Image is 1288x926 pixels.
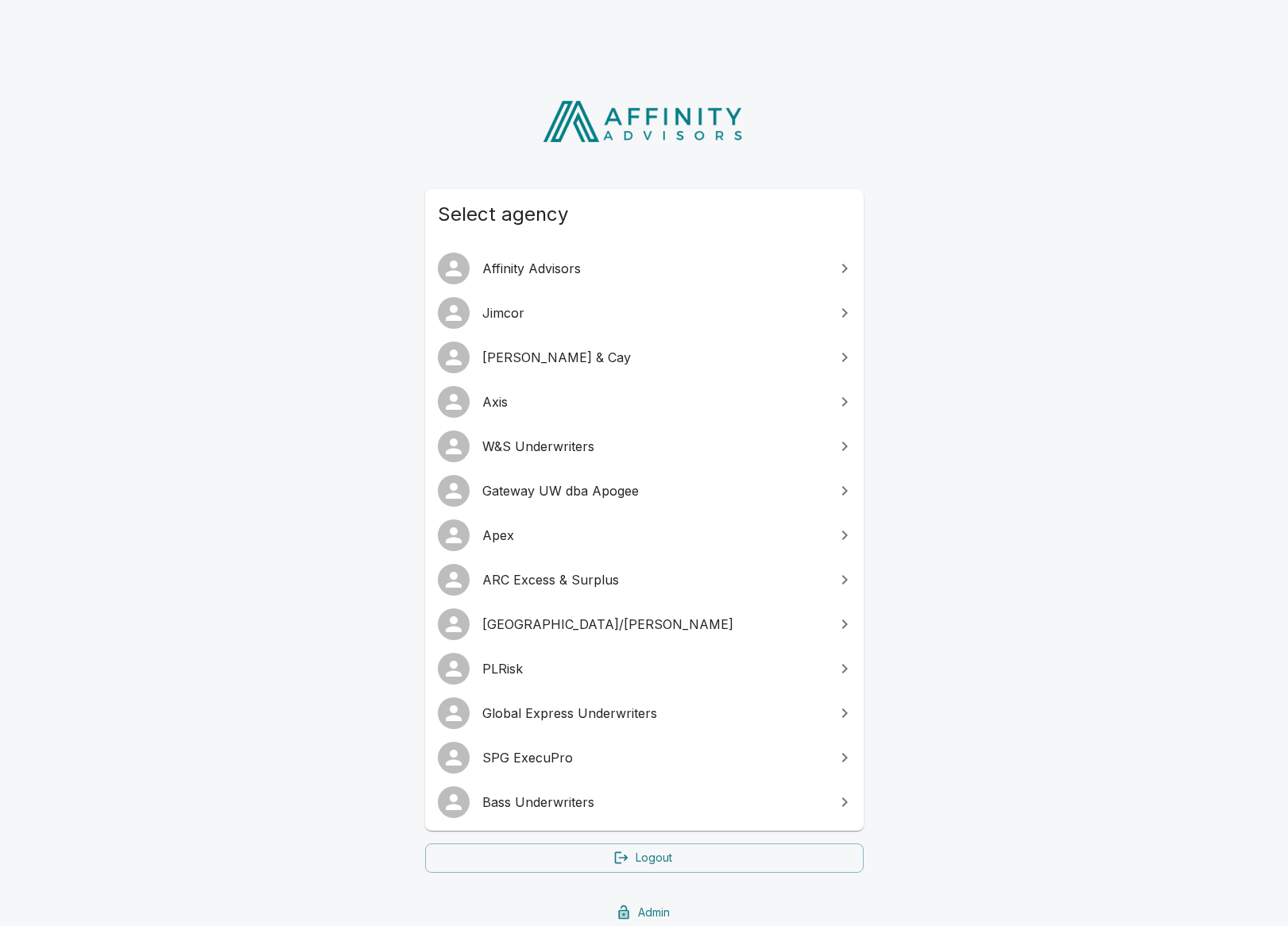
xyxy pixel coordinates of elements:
a: Global Express Underwriters [425,691,864,735]
a: SPG ExecuPro [425,735,864,780]
a: Bass Underwriters [425,780,864,824]
a: Gateway UW dba Apogee [425,469,864,513]
span: Bass Underwriters [482,793,826,812]
span: [PERSON_NAME] & Cay [482,348,826,367]
a: [GEOGRAPHIC_DATA]/[PERSON_NAME] [425,602,864,646]
a: Apex [425,513,864,558]
a: W&S Underwriters [425,424,864,469]
img: Affinity Advisors Logo [530,95,758,148]
span: Gateway UW dba Apogee [482,481,826,500]
span: W&S Underwriters [482,437,826,456]
span: ARC Excess & Surplus [482,570,826,589]
a: Jimcor [425,291,864,335]
span: Jimcor [482,303,826,322]
span: Select agency [438,202,851,227]
span: Affinity Advisors [482,259,826,278]
a: [PERSON_NAME] & Cay [425,335,864,380]
span: SPG ExecuPro [482,748,826,767]
a: Axis [425,380,864,424]
a: Affinity Advisors [425,246,864,291]
span: [GEOGRAPHIC_DATA]/[PERSON_NAME] [482,615,826,634]
span: Apex [482,526,826,545]
span: Global Express Underwriters [482,704,826,723]
a: ARC Excess & Surplus [425,558,864,602]
span: PLRisk [482,659,826,678]
a: PLRisk [425,646,864,691]
a: Logout [425,843,864,873]
span: Axis [482,392,826,411]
